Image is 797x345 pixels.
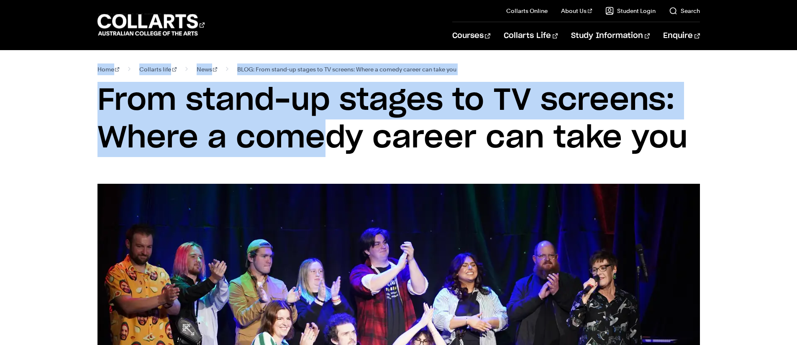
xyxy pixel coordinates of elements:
[97,63,120,75] a: Home
[97,82,700,157] h1: From stand-up stages to TV screens: Where a comedy career can take you
[506,7,548,15] a: Collarts Online
[197,63,218,75] a: News
[237,63,456,75] span: BLOG: From stand-up stages to TV screens: Where a comedy career can take you
[97,13,205,37] div: Go to homepage
[571,22,650,50] a: Study Information
[663,22,700,50] a: Enquire
[504,22,558,50] a: Collarts Life
[452,22,490,50] a: Courses
[605,7,656,15] a: Student Login
[669,7,700,15] a: Search
[139,63,177,75] a: Collarts life
[561,7,592,15] a: About Us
